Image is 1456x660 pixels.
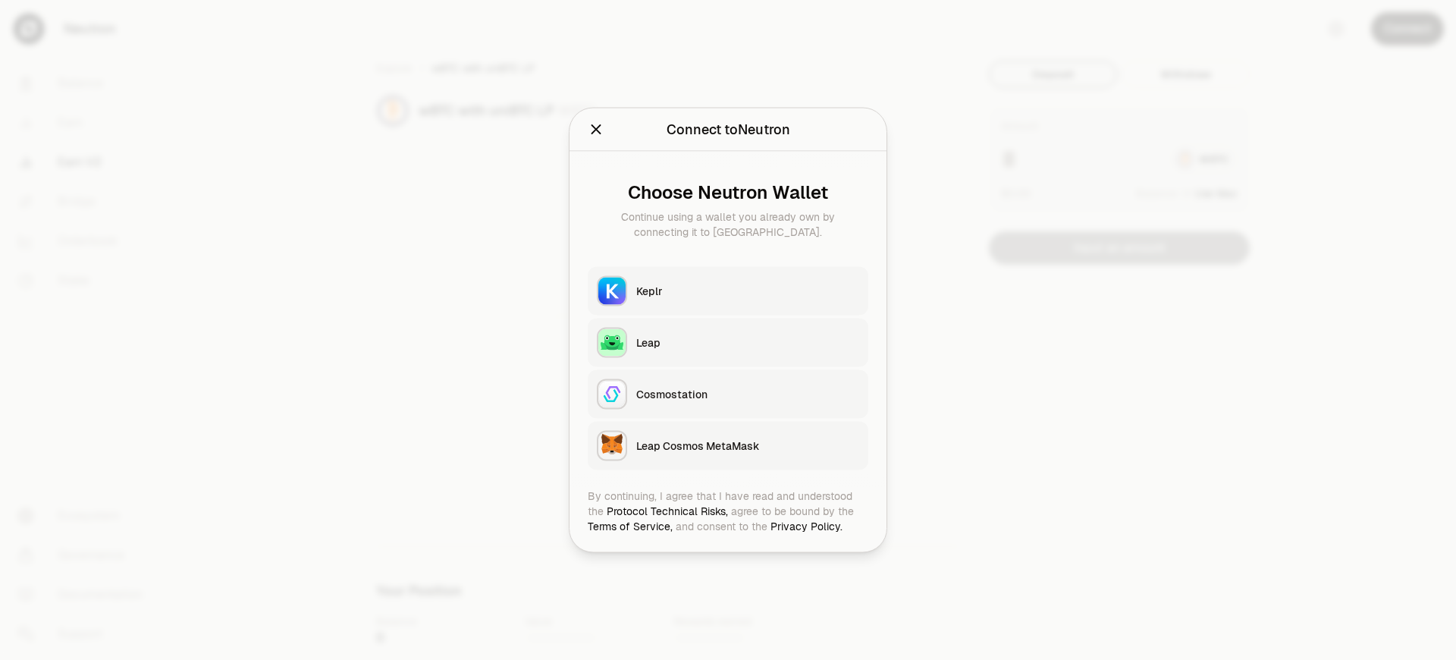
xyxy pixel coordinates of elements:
[667,119,790,140] div: Connect to Neutron
[588,520,673,533] a: Terms of Service,
[588,370,868,419] button: CosmostationCosmostation
[636,284,859,299] div: Keplr
[600,182,856,203] div: Choose Neutron Wallet
[600,209,856,240] div: Continue using a wallet you already own by connecting it to [GEOGRAPHIC_DATA].
[598,432,626,460] img: Leap Cosmos MetaMask
[598,329,626,357] img: Leap
[598,381,626,408] img: Cosmostation
[588,267,868,316] button: KeplrKeplr
[588,319,868,367] button: LeapLeap
[588,489,868,534] div: By continuing, I agree that I have read and understood the agree to be bound by the and consent t...
[607,504,728,518] a: Protocol Technical Risks,
[598,278,626,305] img: Keplr
[588,422,868,470] button: Leap Cosmos MetaMaskLeap Cosmos MetaMask
[636,438,859,454] div: Leap Cosmos MetaMask
[770,520,843,533] a: Privacy Policy.
[588,119,604,140] button: Close
[636,387,859,402] div: Cosmostation
[636,335,859,350] div: Leap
